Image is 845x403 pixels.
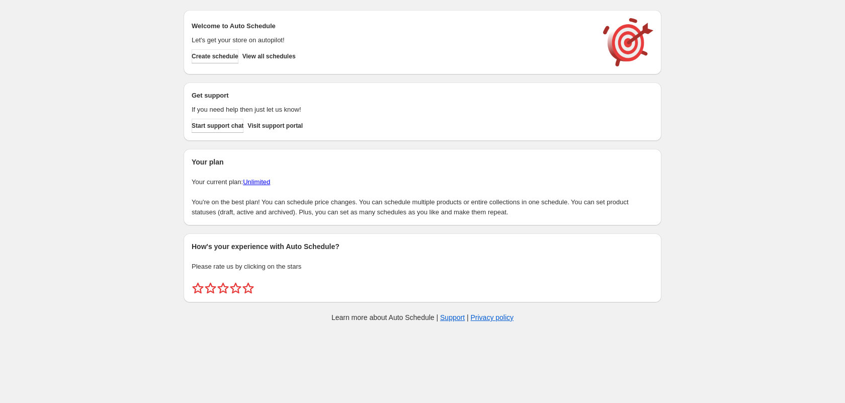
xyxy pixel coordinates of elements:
span: View all schedules [242,52,296,60]
span: Start support chat [192,122,243,130]
p: Let's get your store on autopilot! [192,35,593,45]
a: Unlimited [243,178,270,186]
h2: Get support [192,91,593,101]
a: Privacy policy [471,313,514,321]
a: Support [440,313,465,321]
button: Create schedule [192,49,238,63]
p: If you need help then just let us know! [192,105,593,115]
p: Your current plan: [192,177,653,187]
h2: Your plan [192,157,653,167]
a: Start support chat [192,119,243,133]
span: Create schedule [192,52,238,60]
button: View all schedules [242,49,296,63]
p: You're on the best plan! You can schedule price changes. You can schedule multiple products or en... [192,197,653,217]
h2: Welcome to Auto Schedule [192,21,593,31]
h2: How's your experience with Auto Schedule? [192,241,653,252]
p: Please rate us by clicking on the stars [192,262,653,272]
p: Learn more about Auto Schedule | | [331,312,514,323]
a: Visit support portal [247,119,303,133]
span: Visit support portal [247,122,303,130]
